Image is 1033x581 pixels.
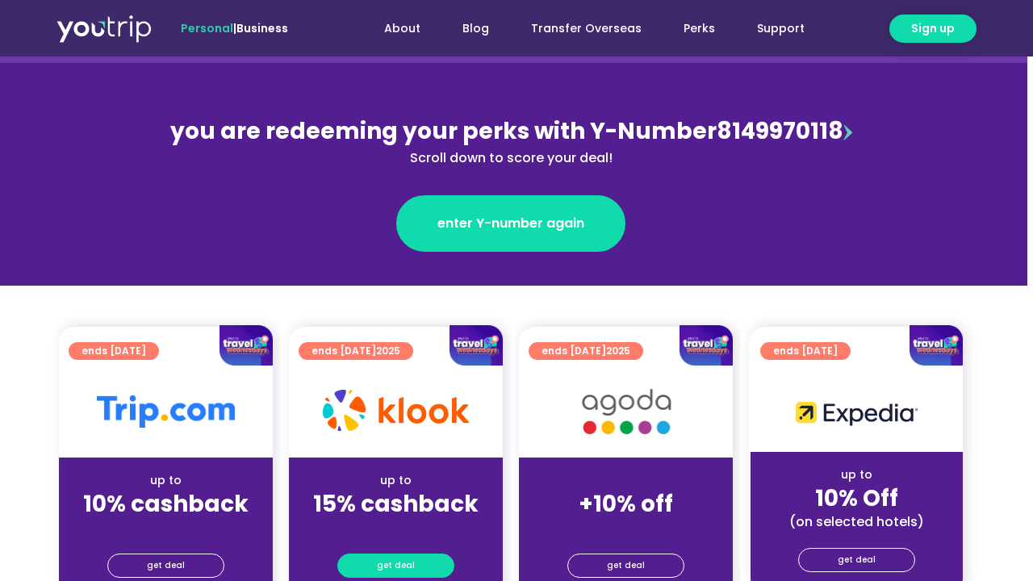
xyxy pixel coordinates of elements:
span: you are redeeming your perks with Y-Number [170,115,717,147]
a: Blog [441,14,510,44]
div: Scroll down to score your deal! [161,148,861,168]
div: (for stays only) [72,519,260,536]
nav: Menu [332,14,826,44]
div: (on selected hotels) [763,513,950,530]
span: Personal [181,20,233,36]
span: get deal [377,554,415,577]
a: get deal [798,548,915,572]
div: up to [72,472,260,489]
span: get deal [607,554,645,577]
a: get deal [107,554,224,578]
strong: +10% off [579,488,673,520]
span: get deal [838,549,876,571]
a: About [363,14,441,44]
div: (for stays only) [532,519,720,536]
strong: 15% cashback [313,488,479,520]
span: up to [611,472,641,488]
a: Transfer Overseas [510,14,663,44]
span: Sign up [911,20,955,37]
a: enter Y-number again [396,195,625,252]
div: up to [302,472,490,489]
span: | [181,20,288,36]
a: Perks [663,14,736,44]
div: up to [763,466,950,483]
a: get deal [337,554,454,578]
div: 8149970118 [161,115,861,168]
strong: 10% cashback [83,488,249,520]
a: Business [236,20,288,36]
span: enter Y-number again [437,214,584,233]
a: get deal [567,554,684,578]
a: Support [736,14,826,44]
strong: 10% Off [815,483,898,514]
a: Sign up [889,15,977,43]
div: (for stays only) [302,519,490,536]
span: get deal [147,554,185,577]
